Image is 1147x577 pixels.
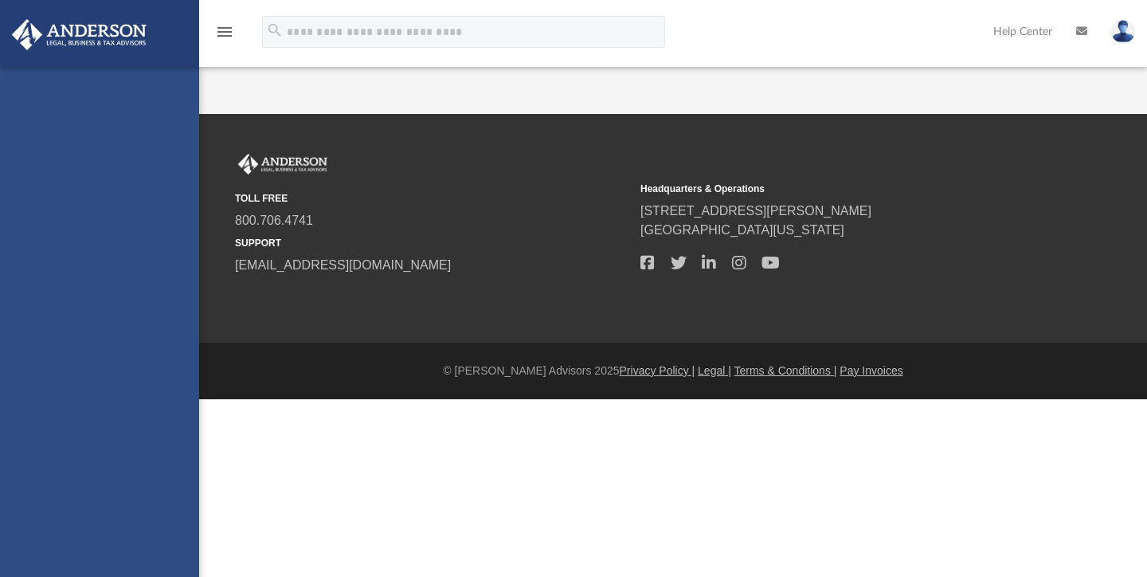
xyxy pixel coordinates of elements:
a: Pay Invoices [840,364,902,377]
a: Legal | [698,364,731,377]
img: User Pic [1111,20,1135,43]
a: [STREET_ADDRESS][PERSON_NAME] [640,204,871,218]
a: [EMAIL_ADDRESS][DOMAIN_NAME] [235,258,451,272]
a: 800.706.4741 [235,214,313,227]
a: menu [215,30,234,41]
i: search [266,22,284,39]
small: Headquarters & Operations [640,182,1035,196]
a: Terms & Conditions | [734,364,837,377]
div: © [PERSON_NAME] Advisors 2025 [199,363,1147,379]
a: Privacy Policy | [620,364,695,377]
img: Anderson Advisors Platinum Portal [7,19,151,50]
i: menu [215,22,234,41]
small: TOLL FREE [235,191,629,206]
img: Anderson Advisors Platinum Portal [235,154,331,175]
a: [GEOGRAPHIC_DATA][US_STATE] [640,223,844,237]
small: SUPPORT [235,236,629,250]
